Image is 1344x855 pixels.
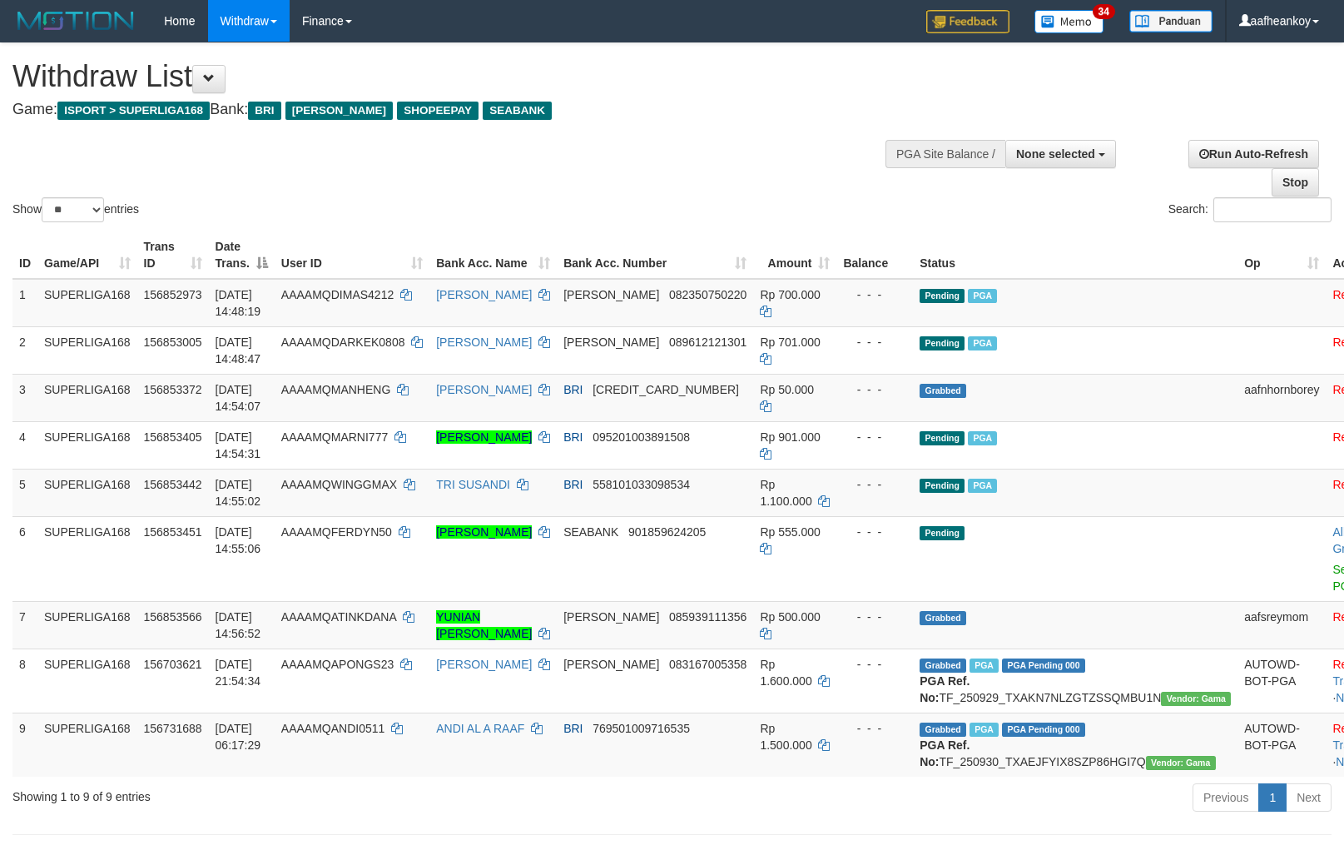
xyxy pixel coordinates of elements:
span: [DATE] 14:55:06 [216,525,261,555]
span: BRI [563,722,583,735]
a: TRI SUSANDI [436,478,510,491]
td: 6 [12,516,37,601]
span: Pending [920,336,965,350]
span: [DATE] 21:54:34 [216,658,261,688]
td: AUTOWD-BOT-PGA [1237,713,1326,777]
span: Pending [920,526,965,540]
a: [PERSON_NAME] [436,525,532,539]
span: Marked by aafchhiseyha [970,659,999,673]
div: - - - [843,476,906,493]
td: TF_250930_TXAEJFYIX8SZP86HGI7Q [913,713,1237,777]
label: Show entries [12,197,139,222]
span: PGA Pending [1002,723,1085,737]
div: - - - [843,286,906,303]
img: Feedback.jpg [926,10,1009,33]
div: - - - [843,429,906,445]
span: None selected [1016,147,1095,161]
span: ISPORT > SUPERLIGA168 [57,102,210,120]
span: BRI [563,478,583,491]
span: Pending [920,289,965,303]
span: Copy 558101033098534 to clipboard [593,478,690,491]
span: [DATE] 06:17:29 [216,722,261,752]
span: [DATE] 14:48:19 [216,288,261,318]
th: Balance [836,231,913,279]
span: BRI [563,383,583,396]
span: Marked by aafromsomean [970,723,999,737]
td: SUPERLIGA168 [37,713,137,777]
th: Op: activate to sort column ascending [1237,231,1326,279]
span: Copy 177201002106533 to clipboard [593,383,739,396]
td: 2 [12,326,37,374]
span: Rp 1.600.000 [760,658,811,688]
span: [PERSON_NAME] [285,102,393,120]
td: SUPERLIGA168 [37,326,137,374]
span: 156853405 [144,430,202,444]
span: 156852973 [144,288,202,301]
span: Grabbed [920,659,966,673]
span: [DATE] 14:54:31 [216,430,261,460]
h1: Withdraw List [12,60,880,93]
span: Marked by aafsengchandara [968,431,997,445]
td: SUPERLIGA168 [37,374,137,421]
span: [PERSON_NAME] [563,658,659,671]
a: Next [1286,783,1332,812]
span: [DATE] 14:48:47 [216,336,261,365]
td: SUPERLIGA168 [37,469,137,516]
th: ID [12,231,37,279]
a: [PERSON_NAME] [436,288,532,301]
td: SUPERLIGA168 [37,601,137,649]
span: AAAAMQMARNI777 [281,430,388,444]
span: BRI [563,430,583,444]
span: AAAAMQMANHENG [281,383,390,396]
a: Run Auto-Refresh [1188,140,1319,168]
b: PGA Ref. No: [920,674,970,704]
h4: Game: Bank: [12,102,880,118]
span: Rp 500.000 [760,610,820,624]
b: PGA Ref. No: [920,738,970,768]
th: Game/API: activate to sort column ascending [37,231,137,279]
span: AAAAMQATINKDANA [281,610,396,624]
span: Pending [920,431,965,445]
th: Amount: activate to sort column ascending [753,231,836,279]
td: 8 [12,649,37,713]
span: Copy 085939111356 to clipboard [669,610,746,624]
a: [PERSON_NAME] [436,430,532,444]
td: SUPERLIGA168 [37,279,137,327]
span: [DATE] 14:54:07 [216,383,261,413]
span: Copy 769501009716535 to clipboard [593,722,690,735]
a: Stop [1272,168,1319,196]
th: Trans ID: activate to sort column ascending [137,231,209,279]
th: Bank Acc. Number: activate to sort column ascending [557,231,753,279]
div: - - - [843,381,906,398]
span: AAAAMQWINGGMAX [281,478,397,491]
th: Status [913,231,1237,279]
span: Rp 1.500.000 [760,722,811,752]
span: [PERSON_NAME] [563,288,659,301]
span: Rp 50.000 [760,383,814,396]
th: Date Trans.: activate to sort column descending [209,231,275,279]
td: 3 [12,374,37,421]
img: panduan.png [1129,10,1213,32]
span: Pending [920,479,965,493]
td: 4 [12,421,37,469]
span: Copy 083167005358 to clipboard [669,658,746,671]
span: Copy 089612121301 to clipboard [669,336,746,349]
span: Marked by aafheankoy [968,289,997,303]
a: ANDI AL A RAAF [436,722,524,735]
span: Copy 082350750220 to clipboard [669,288,746,301]
span: Grabbed [920,384,966,398]
td: aafnhornborey [1237,374,1326,421]
span: AAAAMQAPONGS23 [281,658,394,671]
span: [PERSON_NAME] [563,336,659,349]
span: BRI [248,102,280,120]
a: Previous [1193,783,1259,812]
span: Vendor URL: https://trx31.1velocity.biz [1161,692,1231,706]
span: Rp 700.000 [760,288,820,301]
span: 156853451 [144,525,202,539]
td: AUTOWD-BOT-PGA [1237,649,1326,713]
button: None selected [1005,140,1116,168]
td: SUPERLIGA168 [37,649,137,713]
img: Button%20Memo.svg [1034,10,1104,33]
div: - - - [843,334,906,350]
span: AAAAMQANDI0511 [281,722,385,735]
